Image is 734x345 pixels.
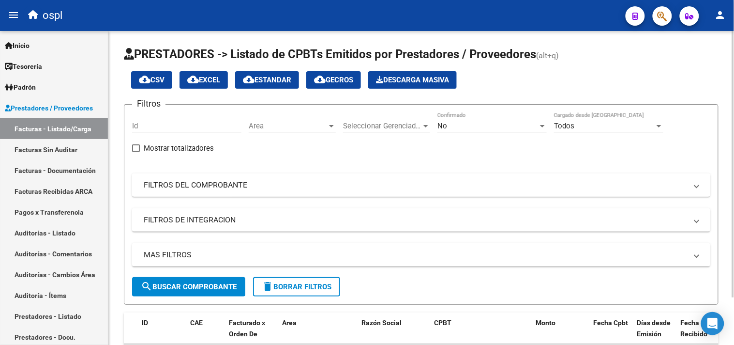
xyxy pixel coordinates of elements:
button: Gecros [306,71,361,89]
mat-expansion-panel-header: FILTROS DEL COMPROBANTE [132,173,710,197]
span: Buscar Comprobante [141,282,237,291]
span: Gecros [314,76,353,84]
mat-panel-title: FILTROS DEL COMPROBANTE [144,180,687,190]
button: EXCEL [180,71,228,89]
button: Borrar Filtros [253,277,340,297]
span: Monto [536,319,555,327]
span: Area [249,122,327,130]
div: Open Intercom Messenger [701,312,724,335]
mat-panel-title: MAS FILTROS [144,250,687,260]
span: No [437,122,447,130]
button: Buscar Comprobante [132,277,245,297]
span: Mostrar totalizadores [144,142,214,154]
span: Tesorería [5,61,42,72]
span: Facturado x Orden De [229,319,265,338]
mat-icon: search [141,281,152,292]
span: Prestadores / Proveedores [5,103,93,113]
span: Fecha Cpbt [594,319,629,327]
span: EXCEL [187,76,220,84]
mat-icon: person [715,9,726,21]
span: Fecha Recibido [681,319,708,338]
span: Padrón [5,82,36,93]
span: Descarga Masiva [376,76,449,84]
mat-icon: cloud_download [139,74,150,85]
mat-panel-title: FILTROS DE INTEGRACION [144,215,687,225]
mat-icon: menu [8,9,19,21]
span: Razón Social [361,319,402,327]
span: Días desde Emisión [637,319,671,338]
span: CSV [139,76,165,84]
span: Inicio [5,40,30,51]
span: Borrar Filtros [262,282,331,291]
app-download-masive: Descarga masiva de comprobantes (adjuntos) [368,71,457,89]
button: Estandar [235,71,299,89]
mat-icon: cloud_download [187,74,199,85]
span: ospl [43,5,62,26]
button: CSV [131,71,172,89]
button: Descarga Masiva [368,71,457,89]
span: CAE [190,319,203,327]
span: Todos [554,122,574,130]
mat-icon: delete [262,281,273,292]
h3: Filtros [132,97,165,110]
span: (alt+q) [536,51,559,60]
span: PRESTADORES -> Listado de CPBTs Emitidos por Prestadores / Proveedores [124,47,536,61]
span: Area [282,319,297,327]
span: CPBT [434,319,451,327]
span: Seleccionar Gerenciador [343,122,421,130]
mat-expansion-panel-header: FILTROS DE INTEGRACION [132,208,710,232]
mat-icon: cloud_download [243,74,255,85]
mat-expansion-panel-header: MAS FILTROS [132,243,710,267]
span: ID [142,319,148,327]
span: Estandar [243,76,291,84]
mat-icon: cloud_download [314,74,326,85]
